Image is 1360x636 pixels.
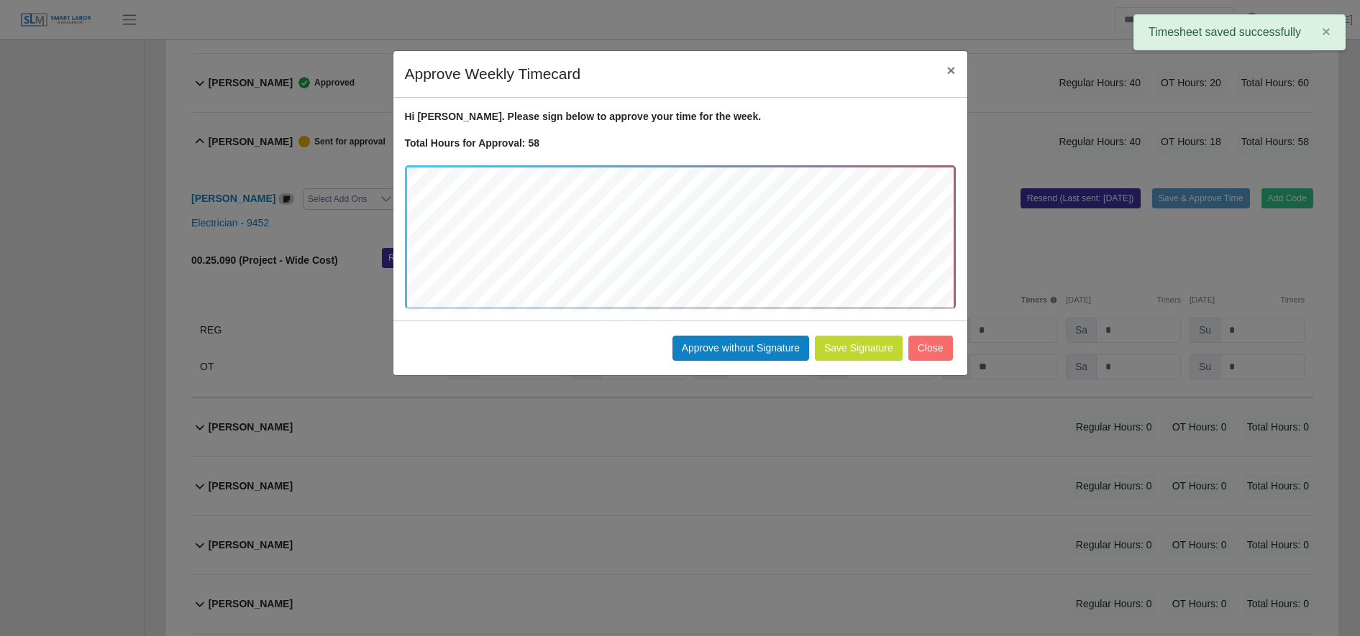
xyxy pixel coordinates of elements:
button: Close [935,51,967,89]
span: × [946,62,955,78]
div: Timesheet saved successfully [1133,14,1346,50]
button: Save Signature [815,336,903,361]
h4: Approve Weekly Timecard [405,63,581,86]
span: × [1322,23,1331,40]
button: Close [908,336,953,361]
strong: Hi [PERSON_NAME]. Please sign below to approve your time for the week. [405,111,762,122]
strong: Total Hours for Approval: 58 [405,137,539,149]
button: Approve without Signature [672,336,809,361]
